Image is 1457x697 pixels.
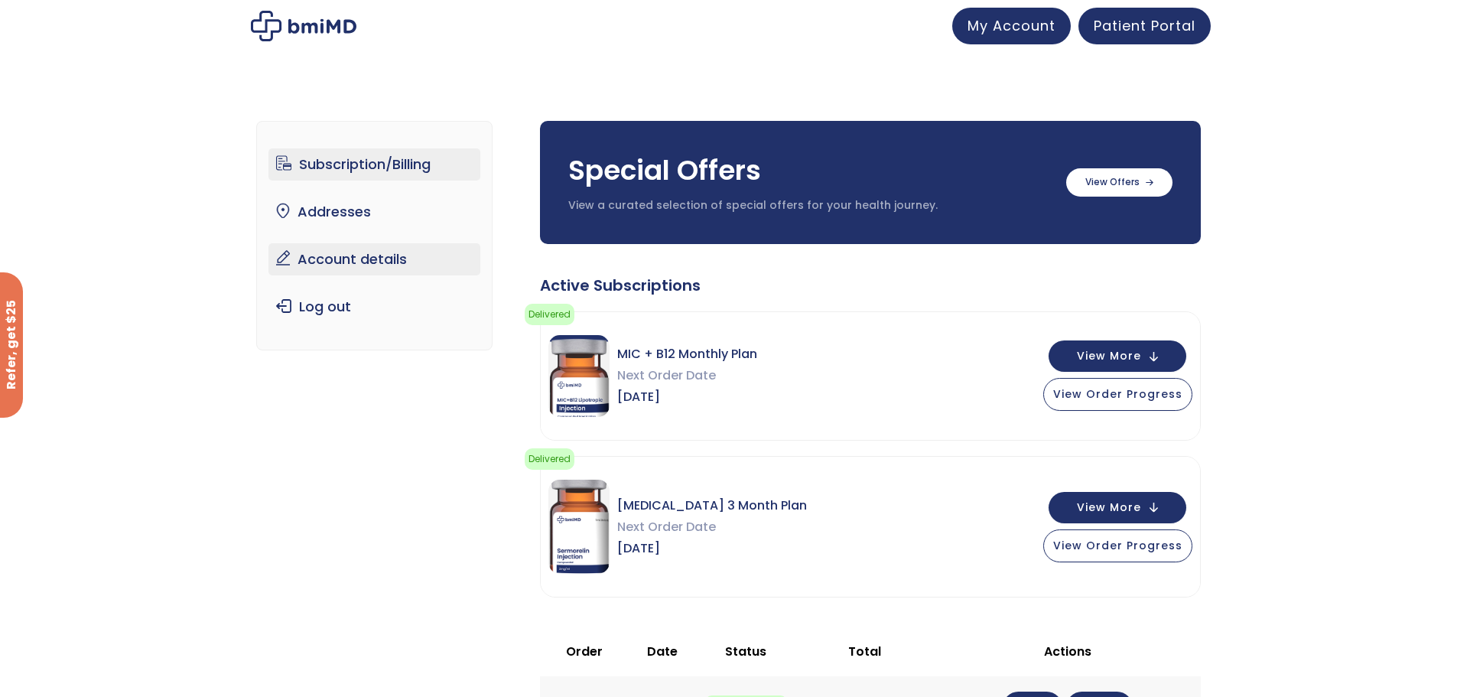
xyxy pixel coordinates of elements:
[548,480,610,575] img: Sermorelin 3 Month Plan
[1049,340,1186,372] button: View More
[251,11,356,41] img: My account
[647,643,678,660] span: Date
[725,643,766,660] span: Status
[617,365,757,386] span: Next Order Date
[617,386,757,408] span: [DATE]
[1053,538,1182,553] span: View Order Progress
[1077,351,1141,361] span: View More
[566,643,603,660] span: Order
[617,538,807,559] span: [DATE]
[1049,492,1186,523] button: View More
[525,448,574,470] span: Delivered
[568,151,1051,190] h3: Special Offers
[268,291,480,323] a: Log out
[525,304,574,325] span: Delivered
[848,643,881,660] span: Total
[1077,503,1141,513] span: View More
[256,121,493,350] nav: Account pages
[568,198,1051,213] p: View a curated selection of special offers for your health journey.
[1078,8,1211,44] a: Patient Portal
[617,495,807,516] span: [MEDICAL_DATA] 3 Month Plan
[1043,529,1192,562] button: View Order Progress
[1043,378,1192,411] button: View Order Progress
[268,243,480,275] a: Account details
[1044,643,1091,660] span: Actions
[1053,386,1182,402] span: View Order Progress
[617,344,757,365] span: MIC + B12 Monthly Plan
[268,196,480,228] a: Addresses
[268,148,480,181] a: Subscription/Billing
[548,335,610,417] img: MIC + B12 Monthly Plan
[952,8,1071,44] a: My Account
[968,16,1055,35] span: My Account
[1094,16,1195,35] span: Patient Portal
[540,275,1201,296] div: Active Subscriptions
[617,516,807,538] span: Next Order Date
